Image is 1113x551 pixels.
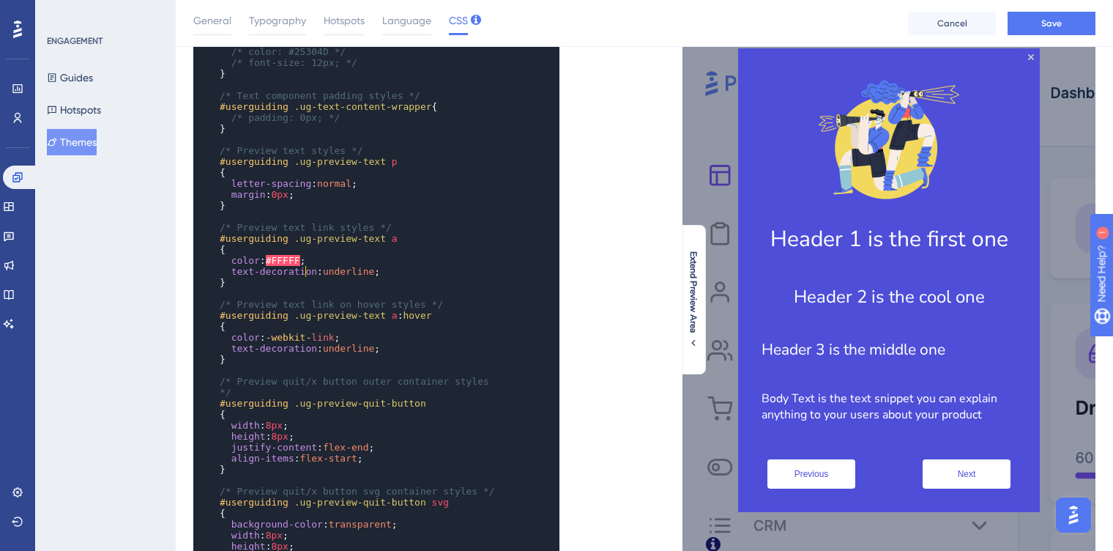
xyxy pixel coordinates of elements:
[294,497,426,508] span: .ug-preview-quit-button
[220,244,226,255] span: {
[220,189,294,200] span: : ;
[47,35,103,47] div: ENGAGEMENT
[1051,493,1095,537] iframe: UserGuiding AI Assistant Launcher
[382,12,431,29] span: Language
[220,310,432,321] span: :
[266,420,283,431] span: 8px
[231,453,294,464] span: align-items
[220,398,289,409] span: #userguiding
[220,266,380,277] span: : ;
[220,233,289,244] span: #userguiding
[346,12,351,18] div: Close Preview
[220,497,289,508] span: #userguiding
[231,442,317,453] span: justify-content
[79,297,334,318] h3: Header 3 is the middle one
[266,530,283,541] span: 8px
[47,97,101,123] button: Hotspots
[294,398,426,409] span: .ug-preview-quit-button
[240,418,328,447] button: Next
[220,508,226,519] span: {
[432,497,449,508] span: svg
[937,18,967,29] span: Cancel
[220,310,289,321] span: #userguiding
[231,178,312,189] span: letter-spacing
[220,486,495,497] span: /* Preview quit/x button svg container styles */
[79,182,334,212] h1: Header 1 is the first one
[323,266,374,277] span: underline
[220,145,363,156] span: /* Preview text styles */
[231,431,266,442] span: height
[85,418,173,447] button: Previous
[231,57,357,68] span: /* font-size: 12px; */
[79,349,334,381] p: Body Text is the text snippet you can explain anything to your users about your product
[682,251,705,349] button: Extend Preview Area
[324,12,365,29] span: Hotspots
[47,129,97,155] button: Themes
[220,123,226,134] span: }
[231,46,346,57] span: /* color: #25304D */
[392,156,398,167] span: p
[220,376,495,398] span: /* Preview quit/x button outer container styles */
[1008,12,1095,35] button: Save
[193,12,231,29] span: General
[220,178,357,189] span: : ;
[449,12,468,29] span: CSS
[220,354,226,365] span: }
[220,222,392,233] span: /* Preview text link styles */
[294,156,386,167] span: .ug-preview-text
[1041,18,1062,29] span: Save
[220,420,289,431] span: : ;
[34,4,92,21] span: Need Help?
[231,266,317,277] span: text-decoration
[220,519,398,530] span: : ;
[231,189,266,200] span: margin
[403,310,431,321] span: hover
[220,101,289,112] span: #userguiding
[688,251,699,333] span: Extend Preview Area
[220,431,294,442] span: : ;
[231,530,260,541] span: width
[231,255,260,266] span: color
[311,332,334,343] span: link
[220,68,226,79] span: }
[220,332,340,343] span: : ;
[323,343,374,354] span: underline
[266,255,300,266] span: #FFFFF
[294,101,432,112] span: .ug-text-content-wrapper
[249,12,306,29] span: Typography
[220,409,226,420] span: {
[220,156,289,167] span: #userguiding
[220,299,443,310] span: /* Preview text link on hover styles */
[329,519,392,530] span: transparent
[300,453,357,464] span: flex-start
[220,321,226,332] span: {
[220,343,380,354] span: : ;
[231,519,323,530] span: background-color
[220,277,226,288] span: }
[271,431,288,442] span: 8px
[220,464,226,475] span: }
[220,255,306,266] span: : ;
[133,24,280,171] img: Modal Media
[266,332,312,343] span: -webkit-
[392,310,398,321] span: a
[220,167,226,178] span: {
[271,189,288,200] span: 0px
[220,200,226,211] span: }
[47,64,93,91] button: Guides
[294,233,386,244] span: .ug-preview-text
[231,343,317,354] span: text-decoration
[220,101,438,112] span: {
[220,90,420,101] span: /* Text component padding styles */
[102,7,106,19] div: 1
[220,530,289,541] span: : ;
[79,243,334,267] h2: Header 2 is the cool one
[220,442,374,453] span: : ;
[323,442,369,453] span: flex-end
[317,178,351,189] span: normal
[220,453,363,464] span: : ;
[231,332,260,343] span: color
[294,310,386,321] span: .ug-preview-text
